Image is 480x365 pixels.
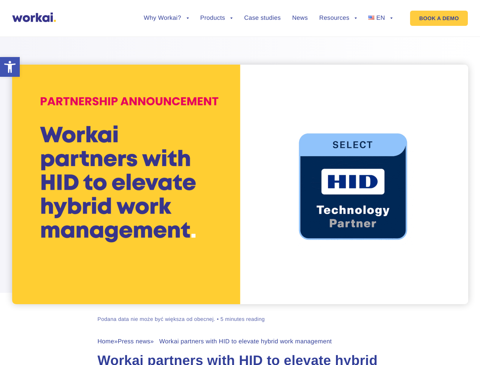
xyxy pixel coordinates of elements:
a: Case studies [244,15,280,21]
a: BOOK A DEMO [410,11,468,26]
a: Press news [118,338,150,345]
a: Why Workai? [144,15,189,21]
a: Home [98,338,114,345]
div: » » Workai partners with HID to elevate hybrid work management [98,338,383,345]
a: News [292,15,308,21]
div: Podana data nie może być większa od obecnej. • 5 minutes reading [98,316,265,323]
a: EN [368,15,393,21]
span: EN [376,15,385,21]
a: Resources [319,15,357,21]
a: Products [200,15,233,21]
